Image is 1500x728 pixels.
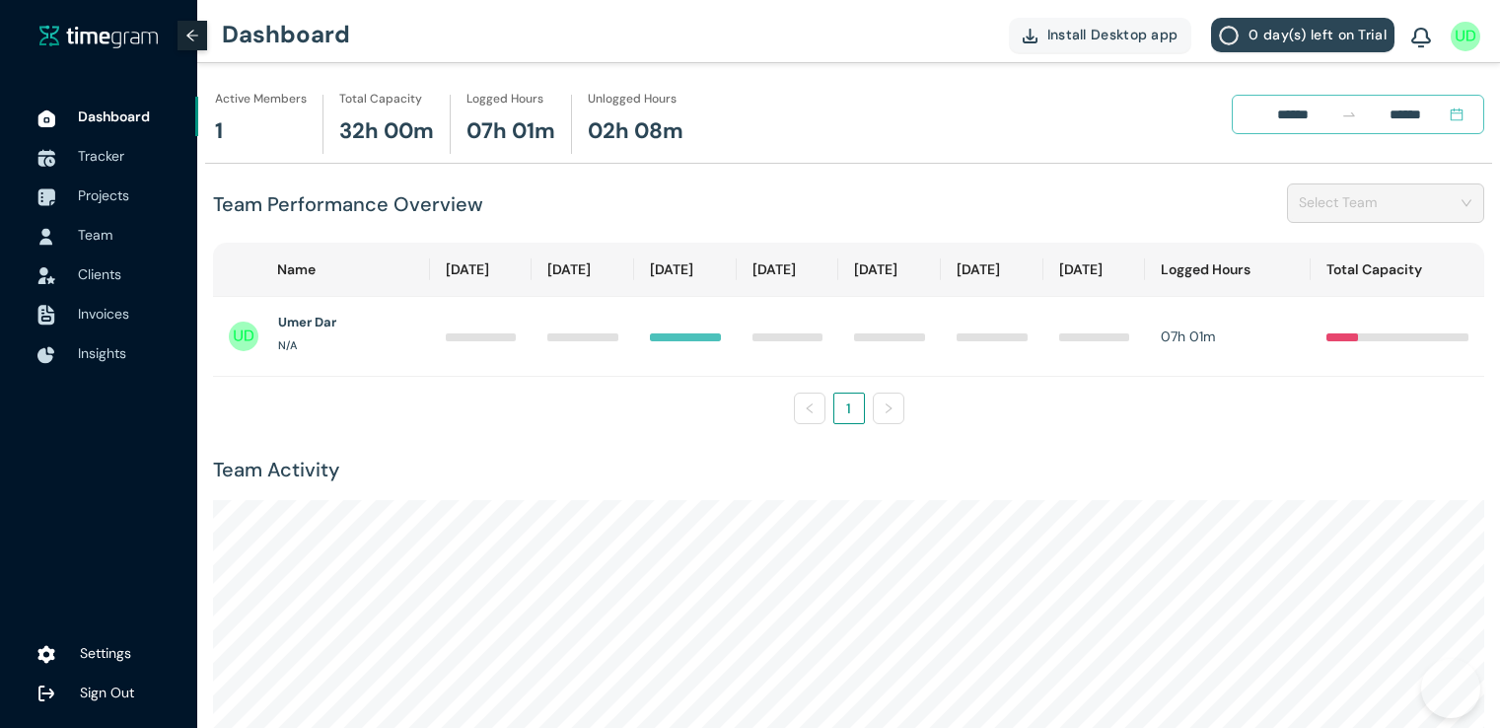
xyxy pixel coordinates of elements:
[78,344,126,362] span: Insights
[794,393,825,424] li: Previous Page
[215,114,223,149] h1: 1
[804,402,816,414] span: left
[78,186,129,204] span: Projects
[37,645,55,665] img: settings.78e04af822cf15d41b38c81147b09f22.svg
[1451,22,1480,51] img: UserIcon
[883,402,894,414] span: right
[278,337,297,354] h1: N/A
[873,393,904,424] button: right
[1341,107,1357,122] span: swap-right
[1421,659,1480,718] iframe: Toggle Customer Support
[78,305,129,323] span: Invoices
[834,394,864,423] a: 1
[532,243,634,297] th: [DATE]
[37,188,55,206] img: ProjectIcon
[39,25,158,48] img: timegram
[588,90,677,109] h1: Unlogged Hours
[1043,243,1146,297] th: [DATE]
[78,226,112,244] span: Team
[339,90,422,109] h1: Total Capacity
[1161,326,1295,347] div: 07h 01m
[37,346,55,364] img: InsightsIcon
[80,644,131,662] span: Settings
[213,455,1484,485] h1: Team Activity
[78,147,124,165] span: Tracker
[794,393,825,424] button: left
[222,5,350,64] h1: Dashboard
[80,684,134,701] span: Sign Out
[37,228,55,246] img: UserIcon
[78,108,150,125] span: Dashboard
[37,109,55,127] img: DashboardIcon
[185,29,199,42] span: arrow-left
[430,243,533,297] th: [DATE]
[37,685,55,702] img: logOut.ca60ddd252d7bab9102ea2608abe0238.svg
[1145,243,1311,297] th: Logged Hours
[1009,18,1192,52] button: Install Desktop app
[833,393,865,424] li: 1
[37,267,55,284] img: InvoiceIcon
[1341,107,1357,122] span: to
[1249,24,1387,45] span: 0 day(s) left on Trial
[1023,29,1037,43] img: DownloadApp
[1411,28,1431,49] img: BellIcon
[873,393,904,424] li: Next Page
[466,114,555,149] h1: 07h 01m
[213,243,430,297] th: Name
[37,149,55,167] img: TimeTrackerIcon
[1211,18,1394,52] button: 0 day(s) left on Trial
[278,313,336,332] h1: Umer Dar
[1047,24,1179,45] span: Install Desktop app
[838,243,941,297] th: [DATE]
[466,90,543,109] h1: Logged Hours
[634,243,737,297] th: [DATE]
[737,243,839,297] th: [DATE]
[37,305,55,326] img: InvoiceIcon
[588,114,683,149] h1: 02h 08m
[39,24,158,48] a: timegram
[78,265,121,283] span: Clients
[339,114,434,149] h1: 32h 00m
[941,243,1043,297] th: [DATE]
[229,322,258,351] img: UserIcon
[215,90,307,109] h1: Active Members
[1311,243,1484,297] th: Total Capacity
[213,189,483,220] h1: Team Performance Overview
